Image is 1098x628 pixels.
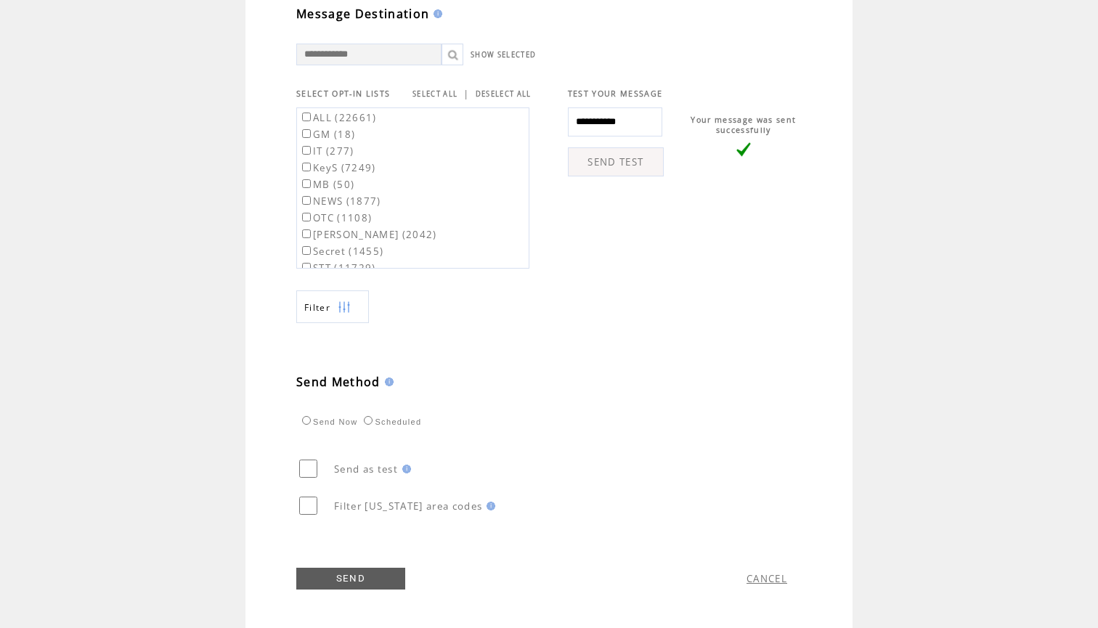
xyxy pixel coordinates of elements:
a: SELECT ALL [412,89,457,99]
input: MB (50) [302,179,311,188]
label: Scheduled [360,417,421,426]
label: [PERSON_NAME] (2042) [299,228,437,241]
label: OTC (1108) [299,211,372,224]
input: IT (277) [302,146,311,155]
label: GM (18) [299,128,355,141]
label: STT (11729) [299,261,376,274]
input: GM (18) [302,129,311,138]
input: NEWS (1877) [302,196,311,205]
input: Secret (1455) [302,246,311,255]
span: Filter [US_STATE] area codes [334,499,482,513]
span: Your message was sent successfully [691,115,796,135]
a: DESELECT ALL [476,89,532,99]
span: | [463,87,469,100]
a: Filter [296,290,369,323]
input: OTC (1108) [302,213,311,221]
a: SEND [296,568,405,590]
span: Send as test [334,462,398,476]
label: IT (277) [299,144,354,158]
a: SEND TEST [568,147,664,176]
input: Send Now [302,416,311,425]
span: Show filters [304,301,330,314]
label: ALL (22661) [299,111,377,124]
label: Secret (1455) [299,245,383,258]
label: Send Now [298,417,357,426]
img: help.gif [398,465,411,473]
img: vLarge.png [736,142,751,157]
label: NEWS (1877) [299,195,381,208]
span: TEST YOUR MESSAGE [568,89,663,99]
img: help.gif [482,502,495,510]
input: Scheduled [364,416,373,425]
input: KeyS (7249) [302,163,311,171]
label: MB (50) [299,178,354,191]
label: KeyS (7249) [299,161,376,174]
span: SELECT OPT-IN LISTS [296,89,390,99]
a: CANCEL [747,572,787,585]
span: Send Method [296,374,381,390]
img: help.gif [381,378,394,386]
input: [PERSON_NAME] (2042) [302,229,311,238]
input: ALL (22661) [302,113,311,121]
img: filters.png [338,291,351,324]
input: STT (11729) [302,263,311,272]
span: Message Destination [296,6,429,22]
img: help.gif [429,9,442,18]
a: SHOW SELECTED [471,50,536,60]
